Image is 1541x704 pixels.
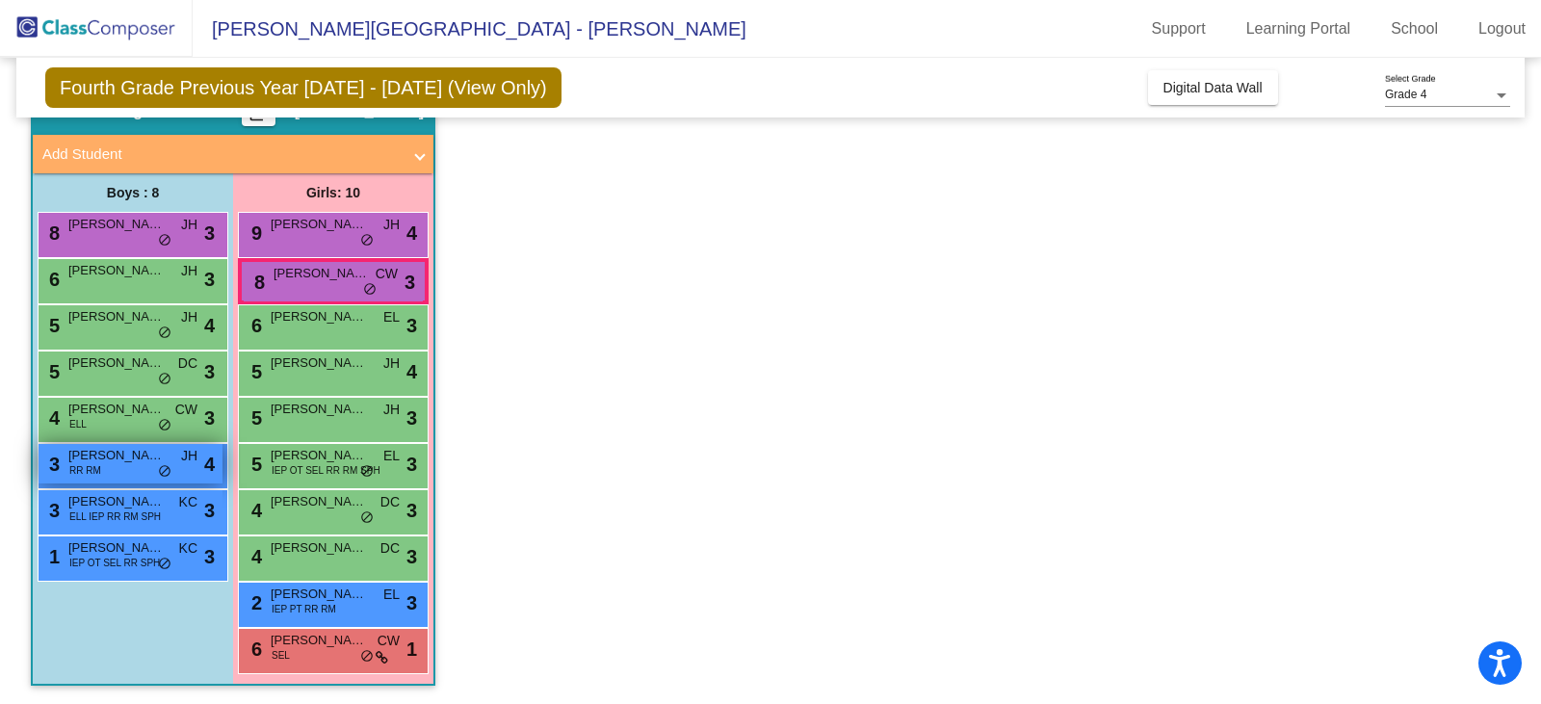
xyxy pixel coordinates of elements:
[247,639,262,660] span: 6
[360,510,374,526] span: do_not_disturb_alt
[158,233,171,248] span: do_not_disturb_alt
[272,602,336,616] span: IEP PT RR RM
[406,542,417,571] span: 3
[247,361,262,382] span: 5
[44,546,60,567] span: 1
[271,400,367,419] span: [PERSON_NAME]
[179,538,197,559] span: KC
[1136,13,1221,44] a: Support
[383,446,400,466] span: EL
[247,454,262,475] span: 5
[247,592,262,613] span: 2
[33,135,433,173] mat-expansion-panel-header: Add Student
[406,357,417,386] span: 4
[383,353,400,374] span: JH
[272,463,380,478] span: IEP OT SEL RR RM SPH
[204,542,215,571] span: 3
[247,407,262,429] span: 5
[1385,88,1426,101] span: Grade 4
[383,585,400,605] span: EL
[181,215,197,235] span: JH
[272,648,290,663] span: SEL
[44,500,60,521] span: 3
[204,404,215,432] span: 3
[69,463,101,478] span: RR RM
[204,265,215,294] span: 3
[204,219,215,248] span: 3
[360,233,374,248] span: do_not_disturb_alt
[406,588,417,617] span: 3
[44,315,60,336] span: 5
[376,264,398,284] span: CW
[406,311,417,340] span: 3
[406,450,417,479] span: 3
[158,464,171,480] span: do_not_disturb_alt
[1231,13,1367,44] a: Learning Portal
[271,538,367,558] span: [PERSON_NAME]
[378,631,400,651] span: CW
[271,446,367,465] span: [PERSON_NAME]
[45,67,562,108] span: Fourth Grade Previous Year [DATE] - [DATE] (View Only)
[247,546,262,567] span: 4
[405,268,415,297] span: 3
[233,173,433,212] div: Girls: 10
[1375,13,1453,44] a: School
[68,261,165,280] span: [PERSON_NAME]
[68,446,165,465] span: [PERSON_NAME]
[383,400,400,420] span: JH
[68,215,165,234] span: [PERSON_NAME]
[242,97,275,126] button: Print Students Details
[406,219,417,248] span: 4
[158,326,171,341] span: do_not_disturb_alt
[181,307,197,327] span: JH
[68,307,165,326] span: [PERSON_NAME]
[33,173,233,212] div: Boys : 8
[44,269,60,290] span: 6
[181,446,197,466] span: JH
[181,261,197,281] span: JH
[1163,80,1263,95] span: Digital Data Wall
[383,307,400,327] span: EL
[360,464,374,480] span: do_not_disturb_alt
[247,222,262,244] span: 9
[271,492,367,511] span: [PERSON_NAME]
[380,538,400,559] span: DC
[271,353,367,373] span: [PERSON_NAME]
[158,372,171,387] span: do_not_disturb_alt
[271,585,367,604] span: [PERSON_NAME]
[193,13,746,44] span: [PERSON_NAME][GEOGRAPHIC_DATA] - [PERSON_NAME]
[158,557,171,572] span: do_not_disturb_alt
[406,496,417,525] span: 3
[247,315,262,336] span: 6
[406,404,417,432] span: 3
[44,407,60,429] span: 4
[380,492,400,512] span: DC
[1463,13,1541,44] a: Logout
[69,509,161,524] span: ELL IEP RR RM SPH
[158,418,171,433] span: do_not_disturb_alt
[247,500,262,521] span: 4
[406,635,417,664] span: 1
[274,264,370,283] span: [PERSON_NAME]
[271,631,367,650] span: [PERSON_NAME]
[1148,70,1278,105] button: Digital Data Wall
[383,215,400,235] span: JH
[204,496,215,525] span: 3
[179,492,197,512] span: KC
[271,215,367,234] span: [PERSON_NAME]
[363,282,377,298] span: do_not_disturb_alt
[69,417,87,431] span: ELL
[68,400,165,419] span: [PERSON_NAME]
[44,454,60,475] span: 3
[204,357,215,386] span: 3
[44,361,60,382] span: 5
[175,400,197,420] span: CW
[68,492,165,511] span: [PERSON_NAME]
[42,143,401,166] mat-panel-title: Add Student
[68,538,165,558] span: [PERSON_NAME]
[204,450,215,479] span: 4
[68,353,165,373] span: [PERSON_NAME]
[271,307,367,326] span: [PERSON_NAME]
[178,353,197,374] span: DC
[44,222,60,244] span: 8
